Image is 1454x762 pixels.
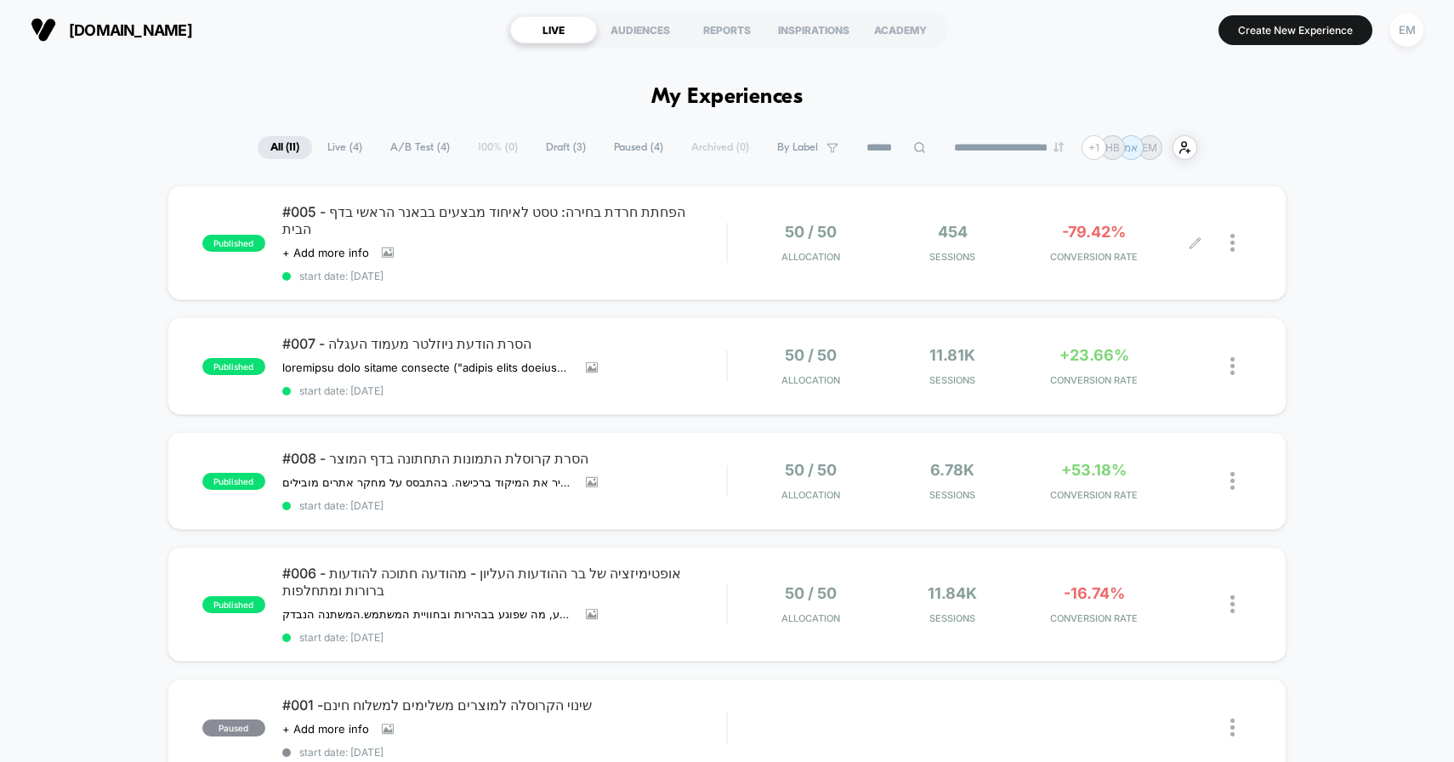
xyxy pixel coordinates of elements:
[785,461,837,479] span: 50 / 50
[282,697,727,714] span: #001 -שינוי הקרוסלה למוצרים משלימים למשלוח חינם
[886,612,1019,624] span: Sessions
[202,235,265,252] span: published
[597,16,684,43] div: AUDIENCES
[781,374,840,386] span: Allocation
[1059,346,1129,364] span: +23.66%
[282,722,369,736] span: + Add more info
[282,475,573,489] span: ההשערה שלנו: הסרת קרוסלת התמונות הקטנה בתחתית דף המוצר תפחית עומס חזותי והסחות דעת, תשפר את חוויי...
[282,335,727,352] span: #007 - הסרת הודעת ניוזלטר מעמוד העגלה
[315,136,375,159] span: Live ( 4 )
[1105,141,1120,154] p: HB
[928,584,977,602] span: 11.84k
[1142,141,1157,154] p: EM
[378,136,463,159] span: A/B Test ( 4 )
[929,346,975,364] span: 11.81k
[282,270,727,282] span: start date: [DATE]
[282,565,727,599] span: #006 - אופטימיזציה של בר ההודעות העליון - מהודעה חתוכה להודעות ברורות ומתחלפות
[777,141,818,154] span: By Label
[601,136,676,159] span: Paused ( 4 )
[202,473,265,490] span: published
[31,17,56,43] img: Visually logo
[1390,14,1423,47] div: EM
[282,631,727,644] span: start date: [DATE]
[1230,472,1235,490] img: close
[781,612,840,624] span: Allocation
[1027,489,1160,501] span: CONVERSION RATE
[1124,141,1138,154] p: אמ
[781,489,840,501] span: Allocation
[202,719,265,736] span: paused
[1062,223,1126,241] span: -79.42%
[282,246,369,259] span: + Add more info
[651,85,804,110] h1: My Experiences
[26,16,197,43] button: [DOMAIN_NAME]
[282,499,727,512] span: start date: [DATE]
[282,384,727,397] span: start date: [DATE]
[1027,251,1160,263] span: CONVERSION RATE
[282,450,727,467] span: #008 - הסרת קרוסלת התמונות התחתונה בדף המוצר
[1061,461,1127,479] span: +53.18%
[1230,719,1235,736] img: close
[938,223,968,241] span: 454
[785,346,837,364] span: 50 / 50
[258,136,312,159] span: All ( 11 )
[886,251,1019,263] span: Sessions
[1027,374,1160,386] span: CONVERSION RATE
[282,746,727,759] span: start date: [DATE]
[533,136,599,159] span: Draft ( 3 )
[785,223,837,241] span: 50 / 50
[886,489,1019,501] span: Sessions
[886,374,1019,386] span: Sessions
[1230,234,1235,252] img: close
[282,361,573,374] span: loremipsu dolo sitame consecte ("adipis elits doeiusmo temp...") inci utla etdol magn aliq eni ad...
[1218,15,1372,45] button: Create New Experience
[1230,595,1235,613] img: close
[930,461,974,479] span: 6.78k
[1385,13,1428,48] button: EM
[510,16,597,43] div: LIVE
[770,16,857,43] div: INSPIRATIONS
[282,203,727,237] span: #005 - הפחתת חרדת בחירה: טסט לאיחוד מבצעים בבאנר הראשי בדף הבית
[69,21,192,39] span: [DOMAIN_NAME]
[1054,142,1064,152] img: end
[1027,612,1160,624] span: CONVERSION RATE
[857,16,944,43] div: ACADEMY
[202,358,265,375] span: published
[781,251,840,263] span: Allocation
[684,16,770,43] div: REPORTS
[1082,135,1106,160] div: + 1
[1230,357,1235,375] img: close
[282,607,573,621] span: ההשערה שלנו: שיפור הבר העליון מהודעה חתוכה ("עד 70% הנחה על הסאמר סיי...") להודעות ברורות ומתחלפו...
[785,584,837,602] span: 50 / 50
[202,596,265,613] span: published
[1064,584,1125,602] span: -16.74%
